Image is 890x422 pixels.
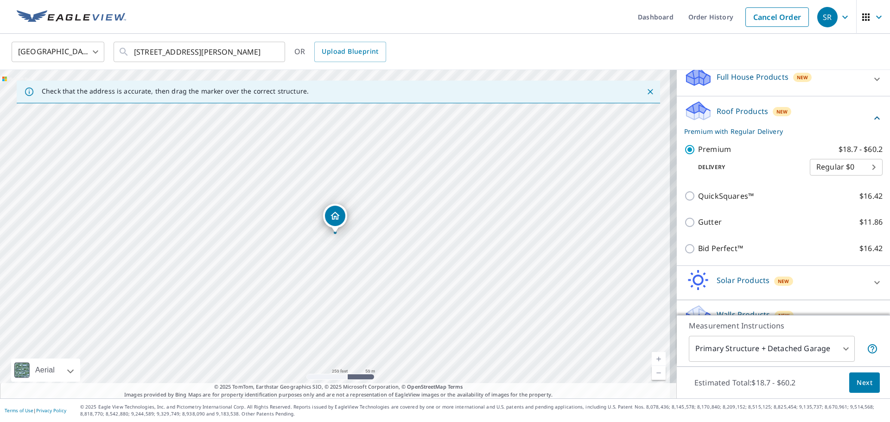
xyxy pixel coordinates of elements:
[36,407,66,414] a: Privacy Policy
[684,100,883,136] div: Roof ProductsNewPremium with Regular Delivery
[698,243,743,254] p: Bid Perfect™
[80,403,885,417] p: © 2025 Eagle View Technologies, Inc. and Pictometry International Corp. All Rights Reserved. Repo...
[776,108,788,115] span: New
[448,383,463,390] a: Terms
[859,243,883,254] p: $16.42
[684,126,871,136] p: Premium with Regular Delivery
[323,204,347,233] div: Dropped pin, building 1, Residential property, 5671 Sutton Pt N Conesus, NY 14435
[322,46,378,57] span: Upload Blueprint
[859,216,883,228] p: $11.86
[778,312,790,319] span: New
[745,7,809,27] a: Cancel Order
[12,39,104,65] div: [GEOGRAPHIC_DATA]
[717,275,769,286] p: Solar Products
[717,309,770,320] p: Walls Products
[797,74,808,81] span: New
[687,372,803,393] p: Estimated Total: $18.7 - $60.2
[689,320,878,331] p: Measurement Instructions
[698,216,722,228] p: Gutter
[839,144,883,155] p: $18.7 - $60.2
[849,372,880,393] button: Next
[644,86,656,98] button: Close
[684,270,883,296] div: Solar ProductsNew
[698,144,731,155] p: Premium
[717,106,768,117] p: Roof Products
[817,7,838,27] div: SR
[652,366,666,380] a: Current Level 17, Zoom Out
[11,359,80,382] div: Aerial
[857,377,872,389] span: Next
[42,87,309,95] p: Check that the address is accurate, then drag the marker over the correct structure.
[314,42,386,62] a: Upload Blueprint
[684,163,810,171] p: Delivery
[684,304,883,330] div: Walls ProductsNew
[32,359,57,382] div: Aerial
[859,190,883,202] p: $16.42
[810,154,883,180] div: Regular $0
[778,277,789,285] span: New
[294,42,386,62] div: OR
[214,383,463,391] span: © 2025 TomTom, Earthstar Geographics SIO, © 2025 Microsoft Corporation, ©
[17,10,126,24] img: EV Logo
[5,407,33,414] a: Terms of Use
[684,66,883,92] div: Full House ProductsNew
[698,190,754,202] p: QuickSquares™
[407,383,446,390] a: OpenStreetMap
[652,352,666,366] a: Current Level 17, Zoom In
[689,336,855,362] div: Primary Structure + Detached Garage
[134,39,266,65] input: Search by address or latitude-longitude
[867,343,878,354] span: Your report will include the primary structure and a detached garage if one exists.
[717,71,788,82] p: Full House Products
[5,408,66,413] p: |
